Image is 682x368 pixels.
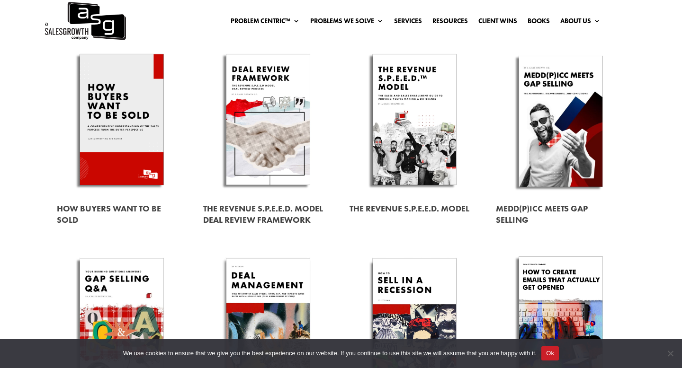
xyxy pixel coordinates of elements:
a: Services [394,18,422,28]
button: Ok [541,346,559,360]
a: Problems We Solve [310,18,384,28]
a: About Us [560,18,601,28]
a: Books [528,18,550,28]
a: Resources [432,18,468,28]
a: Problem Centric™ [231,18,300,28]
a: Client Wins [478,18,517,28]
span: No [665,349,675,358]
span: We use cookies to ensure that we give you the best experience on our website. If you continue to ... [123,349,537,358]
